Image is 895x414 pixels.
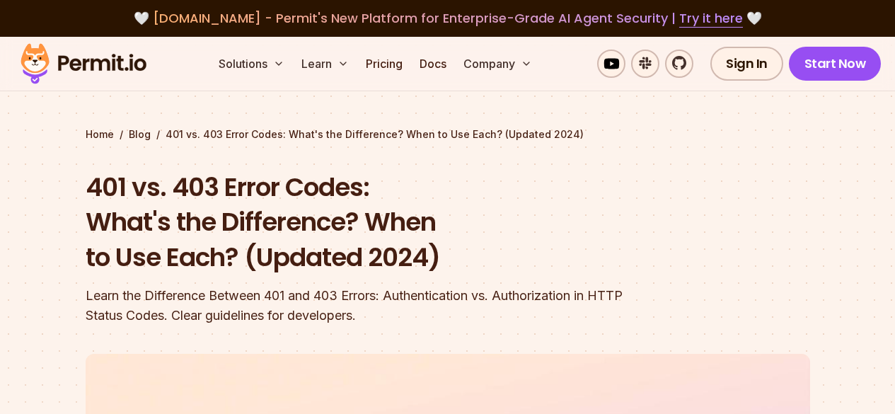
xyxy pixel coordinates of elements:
[129,127,151,142] a: Blog
[86,170,629,275] h1: 401 vs. 403 Error Codes: What's the Difference? When to Use Each? (Updated 2024)
[296,50,354,78] button: Learn
[710,47,783,81] a: Sign In
[213,50,290,78] button: Solutions
[86,127,114,142] a: Home
[14,40,153,88] img: Permit logo
[34,8,861,28] div: 🤍 🤍
[789,47,882,81] a: Start Now
[679,9,743,28] a: Try it here
[414,50,452,78] a: Docs
[458,50,538,78] button: Company
[86,286,629,326] div: Learn the Difference Between 401 and 403 Errors: Authentication vs. Authorization in HTTP Status ...
[360,50,408,78] a: Pricing
[153,9,743,27] span: [DOMAIN_NAME] - Permit's New Platform for Enterprise-Grade AI Agent Security |
[86,127,810,142] div: / /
